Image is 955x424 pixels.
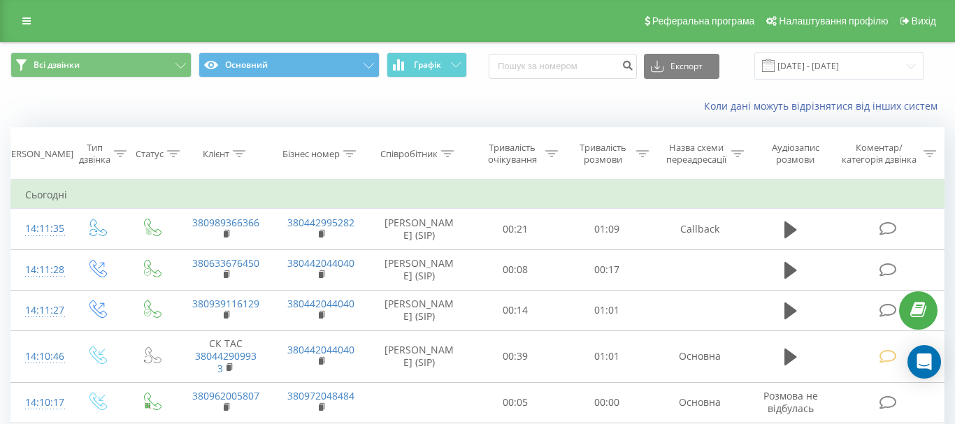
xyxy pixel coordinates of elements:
[574,142,633,166] div: Тривалість розмови
[195,349,257,375] a: 380442909933
[763,389,818,415] span: Розмова не відбулась
[561,330,652,382] td: 01:01
[192,256,259,270] a: 380633676450
[470,330,561,382] td: 00:39
[3,148,73,160] div: [PERSON_NAME]
[368,330,470,382] td: [PERSON_NAME] (SIP)
[192,216,259,229] a: 380989366366
[380,148,438,160] div: Співробітник
[287,343,354,356] a: 380442044040
[387,52,467,78] button: Графік
[178,330,273,382] td: СК ТАС
[760,142,831,166] div: Аудіозапис розмови
[203,148,229,160] div: Клієнт
[470,249,561,290] td: 00:08
[470,209,561,249] td: 00:21
[414,60,441,70] span: Графік
[561,209,652,249] td: 01:09
[199,52,380,78] button: Основний
[368,290,470,330] td: [PERSON_NAME] (SIP)
[34,59,80,71] span: Всі дзвінки
[287,256,354,270] a: 380442044040
[665,142,728,166] div: Назва схеми переадресації
[838,142,920,166] div: Коментар/категорія дзвінка
[282,148,340,160] div: Бізнес номер
[25,343,55,370] div: 14:10:46
[25,389,55,416] div: 14:10:17
[561,382,652,423] td: 00:00
[470,290,561,330] td: 00:14
[287,297,354,310] a: 380442044040
[368,209,470,249] td: [PERSON_NAME] (SIP)
[907,345,941,379] div: Open Intercom Messenger
[561,290,652,330] td: 01:01
[779,15,888,27] span: Налаштування профілю
[79,142,110,166] div: Тип дзвінка
[470,382,561,423] td: 00:05
[561,249,652,290] td: 00:17
[368,249,470,290] td: [PERSON_NAME] (SIP)
[192,389,259,402] a: 380962005807
[25,297,55,324] div: 14:11:27
[136,148,164,160] div: Статус
[652,382,747,423] td: Основна
[652,15,755,27] span: Реферальна програма
[482,142,541,166] div: Тривалість очікування
[489,54,637,79] input: Пошук за номером
[644,54,719,79] button: Експорт
[704,99,945,112] a: Коли дані можуть відрізнятися вiд інших систем
[912,15,936,27] span: Вихід
[652,209,747,249] td: Callback
[192,297,259,310] a: 380939116129
[11,181,945,209] td: Сьогодні
[287,216,354,229] a: 380442995282
[652,330,747,382] td: Основна
[25,215,55,242] div: 14:11:35
[287,389,354,402] a: 380972048484
[25,256,55,284] div: 14:11:28
[10,52,192,78] button: Всі дзвінки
